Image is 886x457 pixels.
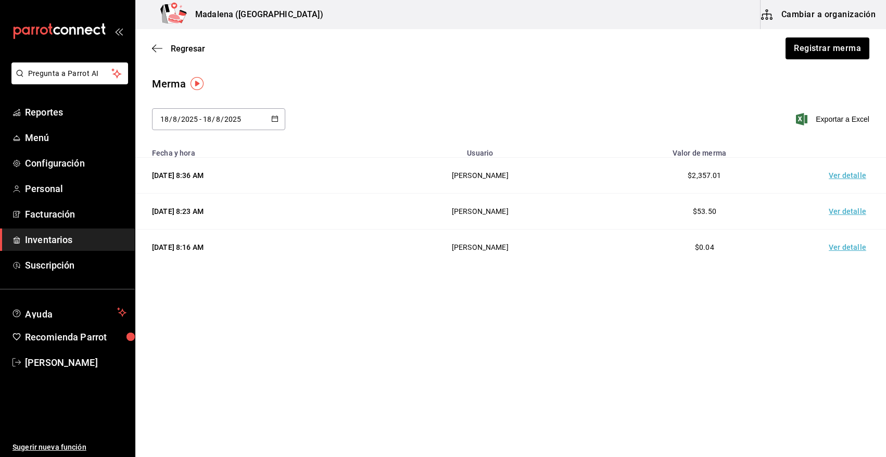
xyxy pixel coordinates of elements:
span: Facturación [25,207,126,221]
span: Configuración [25,156,126,170]
input: Month [172,115,178,123]
button: open_drawer_menu [115,27,123,35]
span: Regresar [171,44,205,54]
div: [DATE] 8:23 AM [152,206,352,217]
th: Valor de merma [596,143,813,158]
td: Ver detalle [813,230,886,265]
span: $0.04 [695,243,714,251]
input: Day [202,115,212,123]
button: Registrar merma [786,37,869,59]
td: [PERSON_NAME] [364,230,596,265]
span: $53.50 [693,207,716,215]
span: Ayuda [25,306,113,319]
span: Menú [25,131,126,145]
span: Pregunta a Parrot AI [28,68,112,79]
span: Recomienda Parrot [25,330,126,344]
a: Pregunta a Parrot AI [7,75,128,86]
span: Personal [25,182,126,196]
button: Exportar a Excel [798,113,869,125]
span: / [221,115,224,123]
img: Tooltip marker [191,77,204,90]
div: [DATE] 8:36 AM [152,170,352,181]
button: Pregunta a Parrot AI [11,62,128,84]
span: Reportes [25,105,126,119]
td: Ver detalle [813,158,886,194]
span: - [199,115,201,123]
td: [PERSON_NAME] [364,194,596,230]
th: Fecha y hora [135,143,364,158]
input: Month [216,115,221,123]
td: [PERSON_NAME] [364,158,596,194]
input: Year [181,115,198,123]
span: $2,357.01 [688,171,721,180]
span: Sugerir nueva función [12,442,126,453]
span: [PERSON_NAME] [25,356,126,370]
button: Regresar [152,44,205,54]
td: Ver detalle [813,194,886,230]
div: [DATE] 8:16 AM [152,242,352,252]
span: / [212,115,215,123]
span: / [178,115,181,123]
input: Day [160,115,169,123]
th: Usuario [364,143,596,158]
input: Year [224,115,242,123]
span: / [169,115,172,123]
h3: Madalena ([GEOGRAPHIC_DATA]) [187,8,323,21]
div: Merma [152,76,186,92]
span: Inventarios [25,233,126,247]
span: Suscripción [25,258,126,272]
